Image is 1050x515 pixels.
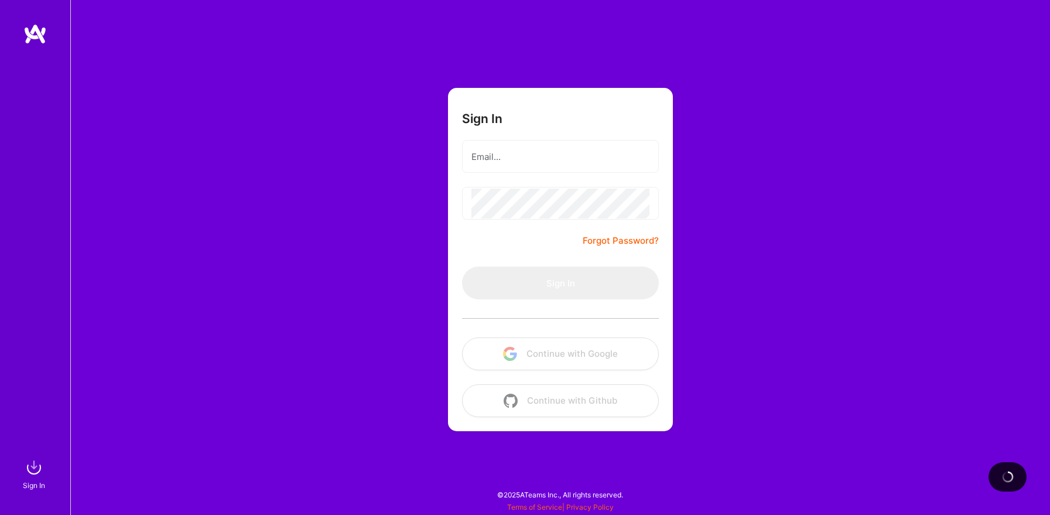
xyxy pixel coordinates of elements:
[566,503,614,511] a: Privacy Policy
[507,503,562,511] a: Terms of Service
[25,456,46,492] a: sign inSign In
[1001,470,1014,483] img: loading
[23,23,47,45] img: logo
[462,267,659,299] button: Sign In
[504,394,518,408] img: icon
[471,142,649,172] input: Email...
[22,456,46,479] img: sign in
[23,479,45,492] div: Sign In
[583,234,659,248] a: Forgot Password?
[503,347,517,361] img: icon
[462,337,659,370] button: Continue with Google
[462,111,502,126] h3: Sign In
[462,384,659,417] button: Continue with Github
[507,503,614,511] span: |
[70,480,1050,509] div: © 2025 ATeams Inc., All rights reserved.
